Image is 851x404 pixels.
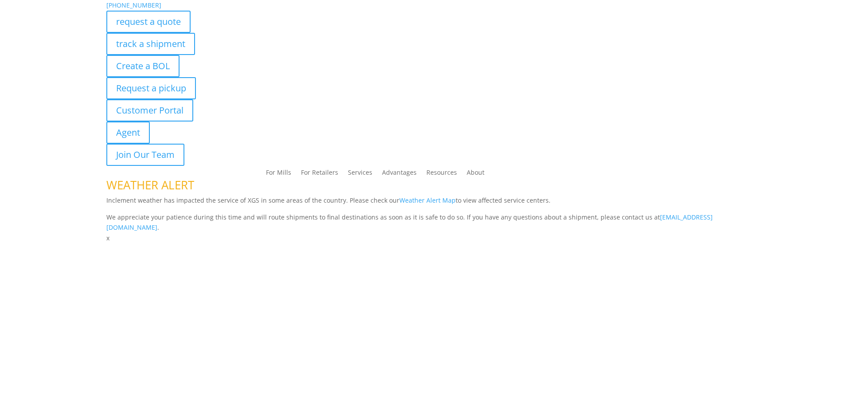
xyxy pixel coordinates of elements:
[106,195,745,212] p: Inclement weather has impacted the service of XGS in some areas of the country. Please check our ...
[266,169,291,179] a: For Mills
[106,261,745,272] p: Complete the form below and a member of our team will be in touch within 24 hours.
[106,177,194,193] span: WEATHER ALERT
[106,243,745,261] h1: Contact Us
[106,144,184,166] a: Join Our Team
[106,77,196,99] a: Request a pickup
[382,169,417,179] a: Advantages
[106,99,193,122] a: Customer Portal
[106,11,191,33] a: request a quote
[106,122,150,144] a: Agent
[399,196,456,204] a: Weather Alert Map
[348,169,372,179] a: Services
[106,33,195,55] a: track a shipment
[106,212,745,233] p: We appreciate your patience during this time and will route shipments to final destinations as so...
[106,233,745,243] p: x
[426,169,457,179] a: Resources
[301,169,338,179] a: For Retailers
[106,1,161,9] a: [PHONE_NUMBER]
[106,55,180,77] a: Create a BOL
[467,169,484,179] a: About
